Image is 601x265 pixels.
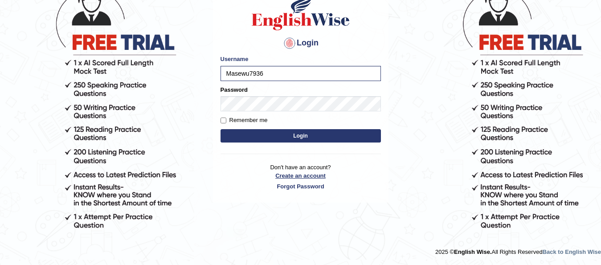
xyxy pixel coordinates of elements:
[221,163,381,191] p: Don't have an account?
[543,249,601,255] a: Back to English Wise
[221,36,381,50] h4: Login
[221,86,248,94] label: Password
[454,249,491,255] strong: English Wise.
[221,182,381,191] a: Forgot Password
[221,55,249,63] label: Username
[221,116,268,125] label: Remember me
[221,129,381,143] button: Login
[221,118,226,123] input: Remember me
[435,243,601,256] div: 2025 © All Rights Reserved
[221,171,381,180] a: Create an account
